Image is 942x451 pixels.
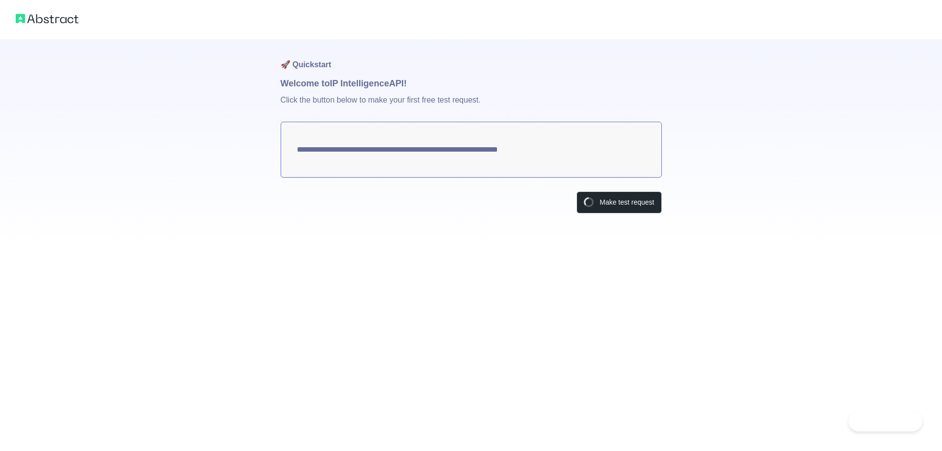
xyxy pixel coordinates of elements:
p: Click the button below to make your first free test request. [281,90,662,122]
button: Make test request [576,191,661,213]
h1: 🚀 Quickstart [281,39,662,77]
iframe: Toggle Customer Support [848,411,922,431]
h1: Welcome to IP Intelligence API! [281,77,662,90]
img: Abstract logo [16,12,78,26]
